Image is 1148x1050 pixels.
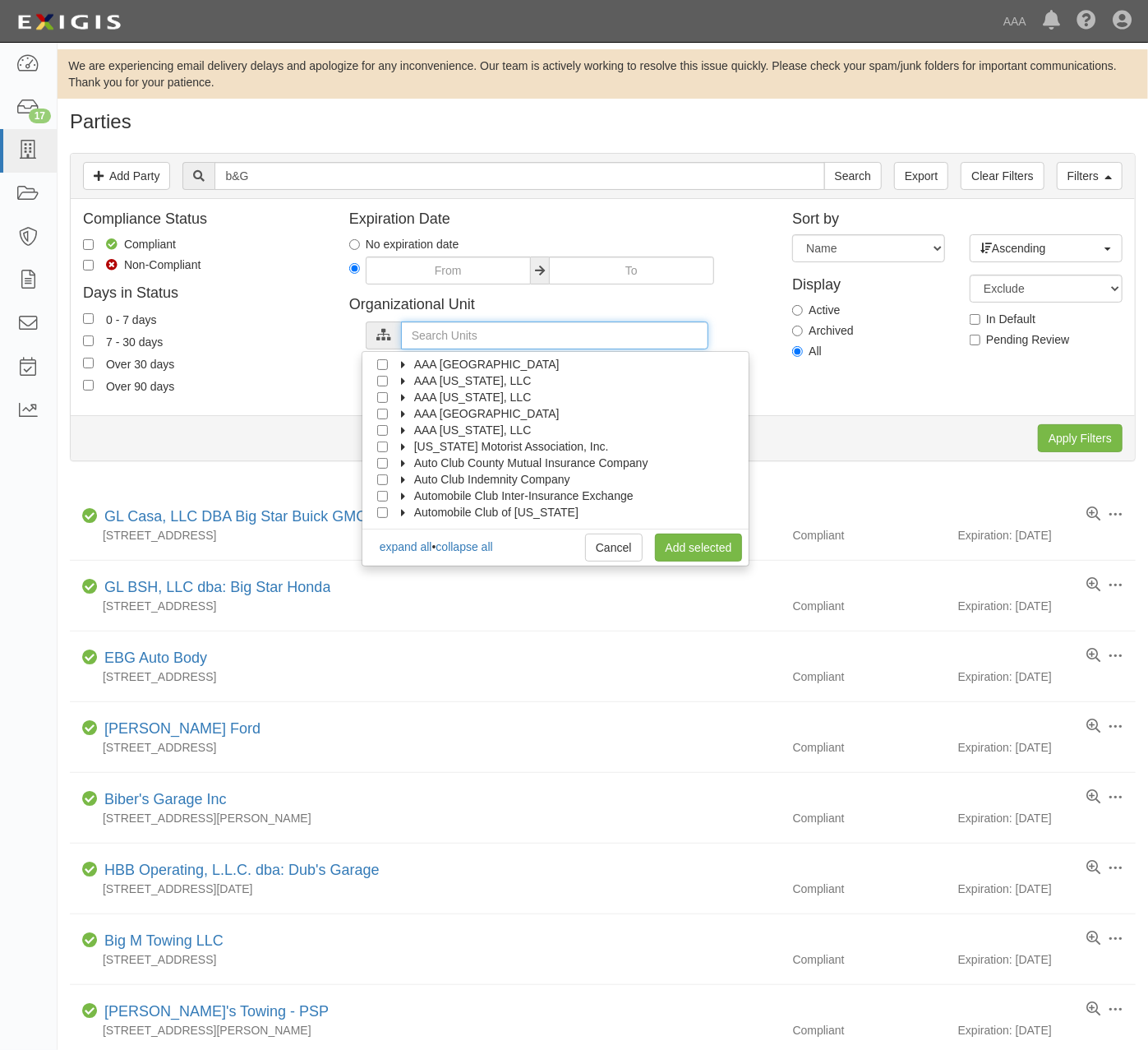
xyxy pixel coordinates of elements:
div: Expiration: [DATE] [958,810,1136,826]
div: [STREET_ADDRESS] [70,668,781,685]
input: From [366,257,531,284]
i: Compliant [82,581,98,593]
input: Search [214,162,824,190]
span: AAA [GEOGRAPHIC_DATA] [414,358,560,371]
span: AAA [GEOGRAPHIC_DATA] [414,407,560,420]
div: EBG Auto Body [98,648,207,669]
div: We are experiencing email delivery delays and apologize for any inconvenience. Our team is active... [58,58,1148,90]
div: Compliant [781,739,958,756]
a: expand all [380,540,432,553]
div: Compliant [781,598,958,614]
label: In Default [970,311,1035,327]
input: Pending Review [970,335,980,345]
a: Export [894,162,948,190]
input: Non-Compliant [83,260,94,271]
div: GL BSH, LLC dba: Big Star Honda [98,577,330,599]
label: Active [792,302,840,318]
a: Add Party [83,162,170,190]
div: Expiration: [DATE] [958,881,1136,897]
h4: Display [792,271,945,294]
a: Clear Filters [961,162,1044,190]
a: GL BSH, LLC dba: Big Star Honda [104,579,330,595]
div: Big M Towing LLC [98,931,224,952]
div: Bob Sight Ford [98,719,260,740]
a: GL Casa, LLC DBA Big Star Buick GMC [104,508,367,525]
input: In Default [970,314,980,325]
a: View results summary [1086,719,1100,735]
img: logo-5460c22ac91f19d4615b14bd174203de0afe785f0fc80cf4dbbc73dc1793850b.png [12,7,126,37]
h1: Parties [70,111,1136,132]
input: Search [824,162,882,190]
div: 17 [29,109,51,123]
i: Help Center - Complianz [1077,12,1096,31]
input: Compliant [83,239,94,250]
div: [STREET_ADDRESS] [70,598,781,614]
div: 0 - 7 days [106,310,156,328]
span: AAA [US_STATE], LLC [414,391,532,404]
i: Compliant [82,793,98,805]
span: Auto Club Indemnity Company [414,473,570,486]
a: [PERSON_NAME] Ford [104,720,260,737]
span: [US_STATE] Motorist Association, Inc. [414,440,609,453]
input: Archived [792,326,803,336]
i: Compliant [82,1006,98,1017]
a: View results summary [1086,931,1100,947]
label: Pending Review [970,331,1069,348]
a: View results summary [1086,648,1100,664]
h4: Days in Status [83,285,325,302]
h4: Organizational Unit [349,297,768,313]
a: View results summary [1086,577,1100,594]
div: Compliant [781,527,958,544]
div: 7 - 30 days [106,332,163,350]
div: Compliant [781,1022,958,1038]
i: Compliant [82,652,98,664]
div: Expiration: [DATE] [958,527,1136,544]
a: View results summary [1086,506,1100,523]
a: Add selected [655,534,743,562]
div: Expiration: [DATE] [958,598,1136,614]
div: Biber's Garage Inc [98,789,227,811]
input: Search Units [401,321,708,349]
div: Expiration: [DATE] [958,668,1136,685]
div: Compliant [781,951,958,968]
span: AAA [US_STATE], LLC [414,374,532,387]
div: [STREET_ADDRESS] [70,739,781,756]
div: Over 90 days [106,377,174,395]
a: EBG Auto Body [104,650,207,666]
label: Archived [792,322,853,339]
div: [STREET_ADDRESS][DATE] [70,881,781,897]
label: No expiration date [349,236,459,252]
label: All [792,343,822,359]
a: View results summary [1086,1001,1100,1018]
input: No expiration date [349,239,360,250]
h4: Sort by [792,211,1123,228]
div: [STREET_ADDRESS] [70,951,781,968]
input: All [792,346,803,357]
span: Automobile Club Inter-Insurance Exchange [414,489,634,502]
div: HBB Operating, L.L.C. dba: Dub's Garage [98,860,380,881]
label: Compliant [83,236,176,252]
h4: Expiration Date [349,211,768,228]
div: Expiration: [DATE] [958,739,1136,756]
span: Automobile Club of [US_STATE] [414,506,579,519]
input: 0 - 7 days [83,313,94,324]
div: [STREET_ADDRESS] [70,527,781,544]
a: Cancel [585,534,643,562]
a: View results summary [1086,789,1100,806]
button: Ascending [970,234,1123,262]
div: Expiration: [DATE] [958,951,1136,968]
a: Big M Towing LLC [104,932,224,949]
input: 7 - 30 days [83,335,94,346]
div: Compliant [781,810,958,826]
input: Active [792,305,803,316]
span: Ascending [980,240,1101,257]
input: Over 90 days [83,380,94,391]
span: Auto Club County Mutual Insurance Company [414,456,648,469]
a: AAA [995,5,1035,38]
i: Compliant [82,864,98,876]
a: [PERSON_NAME]'s Towing - PSP [104,1003,329,1020]
input: Apply Filters [1038,424,1123,452]
input: Over 30 days [83,358,94,368]
i: Compliant [82,511,98,522]
a: Filters [1057,162,1123,190]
